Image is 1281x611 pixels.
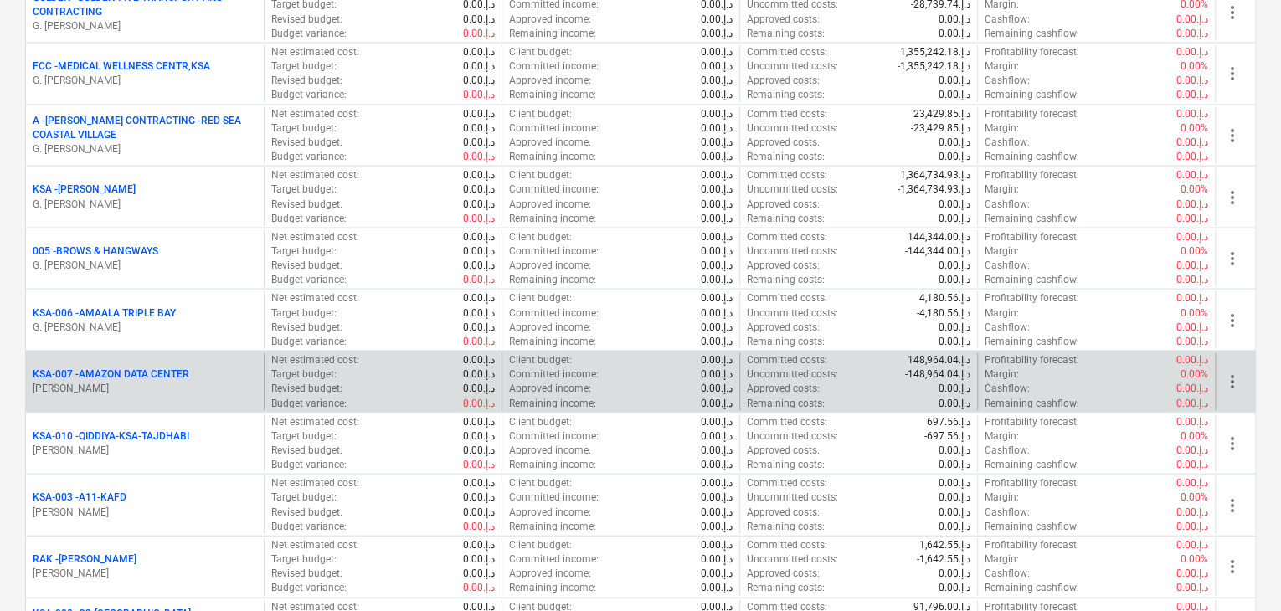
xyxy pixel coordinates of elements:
[33,306,176,321] p: KSA-006 - AMAALA TRIPLE BAY
[701,59,733,74] p: 0.00د.إ.‏
[33,382,257,396] p: [PERSON_NAME]
[271,306,337,321] p: Target budget :
[1176,353,1208,367] p: 0.00د.إ.‏
[911,121,970,136] p: -23,429.85د.إ.‏
[747,506,820,520] p: Approved costs :
[33,506,257,520] p: [PERSON_NAME]
[33,19,257,33] p: G. [PERSON_NAME]
[463,27,495,41] p: 0.00د.إ.‏
[271,506,342,520] p: Revised budget :
[1176,212,1208,226] p: 0.00د.إ.‏
[747,321,820,335] p: Approved costs :
[919,291,970,305] p: 4,180.56د.إ.‏
[1222,372,1242,392] span: more_vert
[1176,382,1208,396] p: 0.00د.إ.‏
[33,429,257,458] div: KSA-010 -QIDDIYA-KSA-TAJDHABI[PERSON_NAME]
[905,244,970,259] p: -144,344.00د.إ.‏
[747,259,820,273] p: Approved costs :
[939,74,970,88] p: 0.00د.إ.‏
[939,136,970,150] p: 0.00د.إ.‏
[509,74,591,88] p: Approved income :
[1181,59,1208,74] p: 0.00%
[1181,121,1208,136] p: 0.00%
[509,182,599,197] p: Committed income :
[33,490,126,505] p: KSA-003 - A11-KAFD
[1197,531,1281,611] iframe: Chat Widget
[463,107,495,121] p: 0.00د.إ.‏
[701,335,733,349] p: 0.00د.إ.‏
[271,13,342,27] p: Revised budget :
[701,397,733,411] p: 0.00د.إ.‏
[747,212,825,226] p: Remaining costs :
[463,88,495,102] p: 0.00د.إ.‏
[463,397,495,411] p: 0.00د.إ.‏
[33,114,257,142] p: A - [PERSON_NAME] CONTRACTING -RED SEA COASTAL VILLAGE
[985,259,1030,273] p: Cashflow :
[1181,244,1208,259] p: 0.00%
[1176,458,1208,472] p: 0.00د.إ.‏
[701,490,733,505] p: 0.00د.إ.‏
[747,429,838,444] p: Uncommitted costs :
[1176,168,1208,182] p: 0.00د.إ.‏
[985,429,1019,444] p: Margin :
[1222,126,1242,146] span: more_vert
[271,244,337,259] p: Target budget :
[985,273,1079,287] p: Remaining cashflow :
[701,136,733,150] p: 0.00د.إ.‏
[985,74,1030,88] p: Cashflow :
[509,397,596,411] p: Remaining income :
[747,198,820,212] p: Approved costs :
[701,273,733,287] p: 0.00د.إ.‏
[509,490,599,505] p: Committed income :
[33,59,257,88] div: FCC -MEDICAL WELLNESS CENTR,KSAG. [PERSON_NAME]
[463,74,495,88] p: 0.00د.إ.‏
[1181,367,1208,382] p: 0.00%
[985,306,1019,321] p: Margin :
[509,230,572,244] p: Client budget :
[747,476,827,490] p: Committed costs :
[747,88,825,102] p: Remaining costs :
[985,397,1079,411] p: Remaining cashflow :
[463,367,495,382] p: 0.00د.إ.‏
[747,121,838,136] p: Uncommitted costs :
[701,321,733,335] p: 0.00د.إ.‏
[701,182,733,197] p: 0.00د.إ.‏
[271,150,347,164] p: Budget variance :
[747,335,825,349] p: Remaining costs :
[701,244,733,259] p: 0.00د.إ.‏
[463,212,495,226] p: 0.00د.إ.‏
[509,88,596,102] p: Remaining income :
[33,198,257,212] p: G. [PERSON_NAME]
[900,168,970,182] p: 1,364,734.93د.إ.‏
[33,567,257,581] p: [PERSON_NAME]
[939,506,970,520] p: 0.00د.إ.‏
[747,244,838,259] p: Uncommitted costs :
[1181,306,1208,321] p: 0.00%
[1222,495,1242,516] span: more_vert
[463,259,495,273] p: 0.00د.إ.‏
[509,27,596,41] p: Remaining income :
[271,168,359,182] p: Net estimated cost :
[509,45,572,59] p: Client budget :
[33,259,257,273] p: G. [PERSON_NAME]
[701,382,733,396] p: 0.00د.إ.‏
[701,259,733,273] p: 0.00د.إ.‏
[271,136,342,150] p: Revised budget :
[701,13,733,27] p: 0.00د.إ.‏
[701,107,733,121] p: 0.00د.إ.‏
[271,353,359,367] p: Net estimated cost :
[463,45,495,59] p: 0.00د.إ.‏
[701,476,733,490] p: 0.00د.إ.‏
[271,444,342,458] p: Revised budget :
[33,59,210,74] p: FCC - MEDICAL WELLNESS CENTR,KSA
[939,321,970,335] p: 0.00د.إ.‏
[1222,434,1242,454] span: more_vert
[509,212,596,226] p: Remaining income :
[509,59,599,74] p: Committed income :
[985,212,1079,226] p: Remaining cashflow :
[463,335,495,349] p: 0.00د.إ.‏
[985,490,1019,505] p: Margin :
[1176,321,1208,335] p: 0.00د.إ.‏
[463,506,495,520] p: 0.00د.إ.‏
[271,429,337,444] p: Target budget :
